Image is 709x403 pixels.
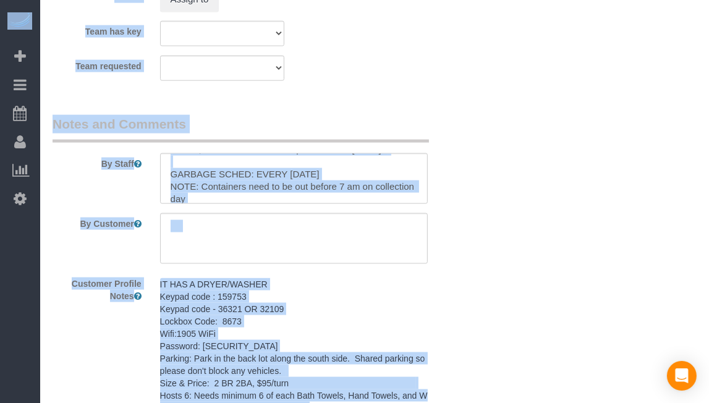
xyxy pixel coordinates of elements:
label: By Customer [43,213,151,230]
label: Team requested [43,56,151,72]
label: Customer Profile Notes [43,273,151,302]
label: Team has key [43,21,151,38]
label: By Staff [43,153,151,170]
img: Automaid Logo [7,12,32,30]
div: Open Intercom Messenger [667,361,697,391]
legend: Notes and Comments [53,115,429,143]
